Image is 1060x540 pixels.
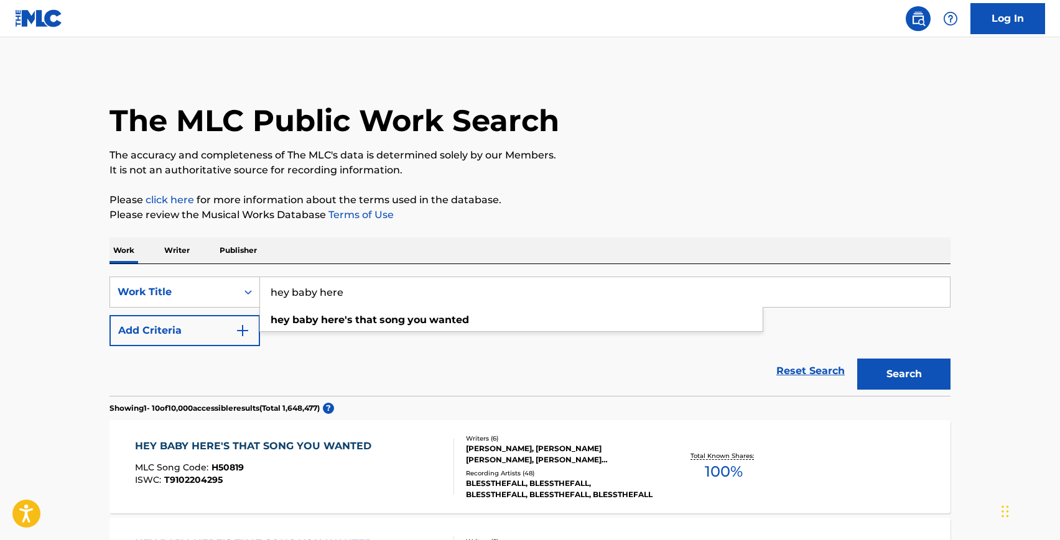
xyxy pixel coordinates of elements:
span: ISWC : [135,474,164,485]
div: BLESSTHEFALL, BLESSTHEFALL, BLESSTHEFALL, BLESSTHEFALL, BLESSTHEFALL [466,478,654,500]
p: Work [109,237,138,263]
strong: here's [321,314,353,326]
div: [PERSON_NAME], [PERSON_NAME] [PERSON_NAME], [PERSON_NAME] [PERSON_NAME], [PERSON_NAME], [PERSON_N... [466,443,654,465]
p: Writer [160,237,193,263]
a: HEY BABY HERE'S THAT SONG YOU WANTEDMLC Song Code:H50819ISWC:T9102204295Writers (6)[PERSON_NAME],... [109,420,951,513]
div: Writers ( 6 ) [466,434,654,443]
a: Reset Search [770,357,851,385]
a: Log In [970,3,1045,34]
h1: The MLC Public Work Search [109,102,559,139]
div: Drag [1002,493,1009,530]
img: search [911,11,926,26]
p: Please for more information about the terms used in the database. [109,193,951,208]
p: It is not an authoritative source for recording information. [109,163,951,178]
strong: song [379,314,405,326]
p: Total Known Shares: [690,451,757,460]
img: help [943,11,958,26]
div: Work Title [118,285,230,300]
p: Please review the Musical Works Database [109,208,951,222]
strong: that [355,314,377,326]
button: Search [857,359,951,390]
form: Search Form [109,277,951,396]
strong: hey [271,314,290,326]
a: Terms of Use [326,209,394,221]
span: 100 % [705,460,743,483]
strong: baby [292,314,318,326]
span: T9102204295 [164,474,223,485]
span: ? [323,403,334,414]
iframe: Chat Widget [998,480,1060,540]
img: MLC Logo [15,9,63,27]
div: Help [938,6,963,31]
p: Showing 1 - 10 of 10,000 accessible results (Total 1,648,477 ) [109,403,320,414]
span: H50819 [212,462,244,473]
button: Add Criteria [109,315,260,346]
strong: you [407,314,427,326]
img: 9d2ae6d4665cec9f34b9.svg [235,323,250,338]
p: Publisher [216,237,261,263]
strong: wanted [429,314,469,326]
a: click here [146,194,194,206]
div: HEY BABY HERE'S THAT SONG YOU WANTED [135,439,378,454]
a: Public Search [906,6,931,31]
span: MLC Song Code : [135,462,212,473]
div: Recording Artists ( 48 ) [466,469,654,478]
p: The accuracy and completeness of The MLC's data is determined solely by our Members. [109,148,951,163]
